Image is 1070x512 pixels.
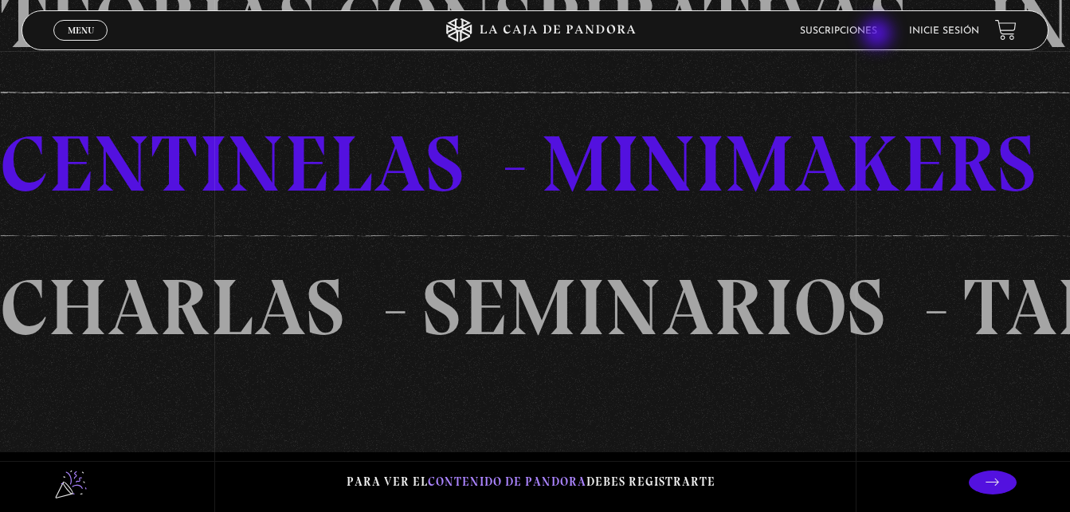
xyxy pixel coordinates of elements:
[909,26,979,36] a: Inicie sesión
[347,471,715,493] p: Para ver el debes registrarte
[428,475,586,489] span: contenido de Pandora
[800,26,877,36] a: Suscripciones
[62,39,100,50] span: Cerrar
[418,235,959,379] li: SEMINARIOS
[995,19,1017,41] a: View your shopping cart
[6,92,548,235] li: CENTINELAS
[68,26,94,35] span: Menu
